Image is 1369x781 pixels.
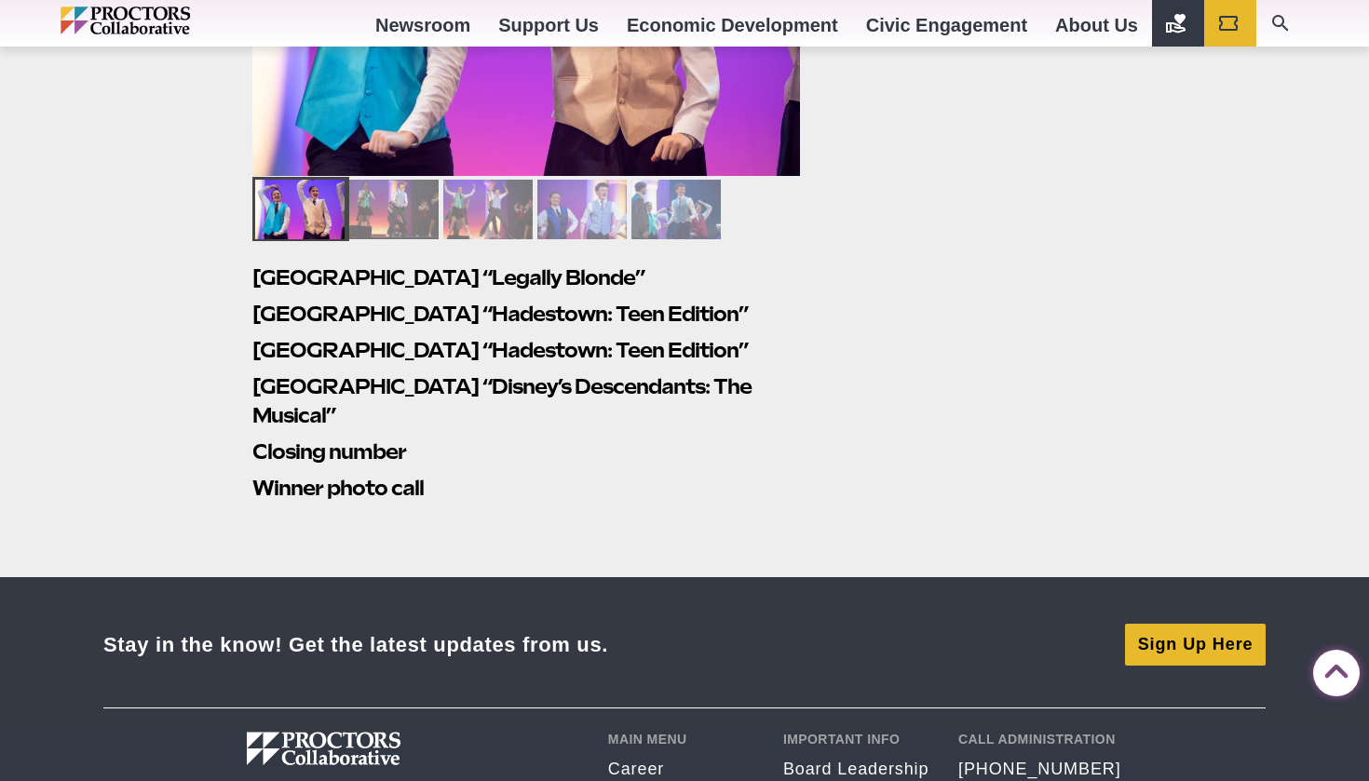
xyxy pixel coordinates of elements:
[61,7,270,34] img: Proctors logo
[252,300,800,329] h2: [GEOGRAPHIC_DATA] “Hadestown: Teen Edition”
[783,732,930,747] h2: Important Info
[958,760,1121,779] a: [PHONE_NUMBER]
[783,760,930,779] a: Board Leadership
[252,372,800,430] h2: [GEOGRAPHIC_DATA] “Disney’s Descendants: The Musical”
[1125,624,1266,665] a: Sign Up Here
[247,732,498,765] img: Proctors logo
[103,632,608,657] div: Stay in the know! Get the latest updates from us.
[252,336,800,365] h2: [GEOGRAPHIC_DATA] “Hadestown: Teen Edition”
[252,438,800,466] h2: Closing number
[252,263,800,292] h2: [GEOGRAPHIC_DATA] “Legally Blonde”
[252,474,800,503] h2: Winner photo call
[958,732,1122,747] h2: Call Administration
[1313,651,1350,688] a: Back to Top
[608,732,755,747] h2: Main Menu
